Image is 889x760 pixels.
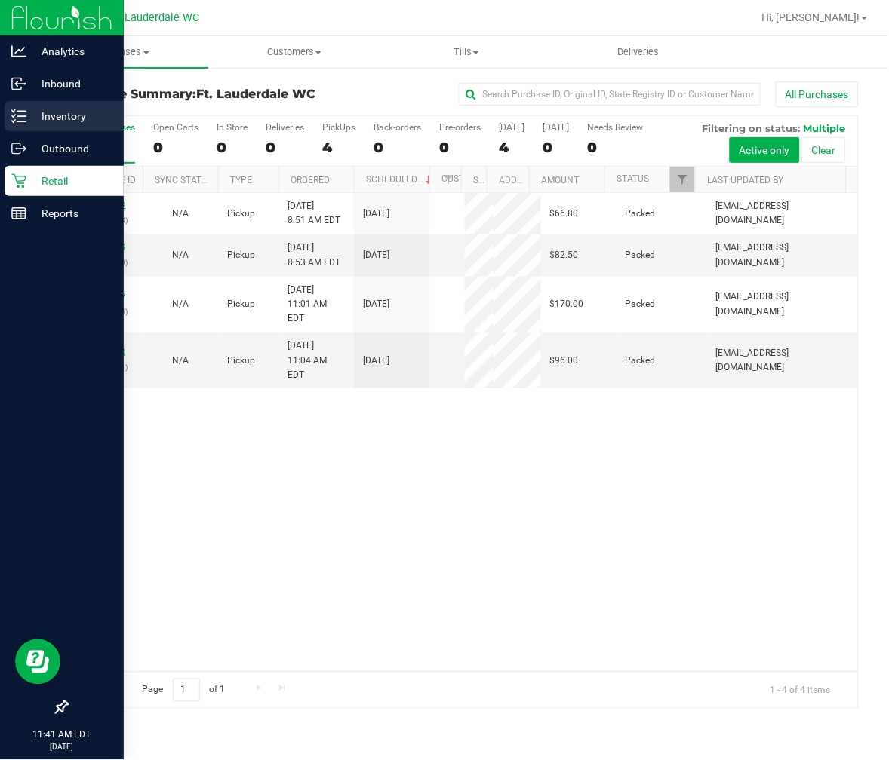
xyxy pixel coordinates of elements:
span: Not Applicable [172,250,189,260]
div: Deliveries [266,122,304,133]
span: Deliveries [598,45,680,59]
span: Filtering on status: [703,122,801,134]
span: [DATE] [363,248,389,262]
div: [DATE] [499,122,525,133]
div: In Store [217,122,248,133]
span: [DATE] 8:51 AM EDT [288,199,340,228]
span: Multiple [804,122,846,134]
a: Status [617,173,649,184]
a: Sync Status [155,175,213,185]
span: Tills [381,45,552,59]
a: Scheduled [366,174,435,185]
inline-svg: Reports [11,206,26,221]
div: PickUps [322,122,355,133]
div: Back-orders [374,122,421,133]
span: [DATE] [363,207,389,221]
button: N/A [172,297,189,311]
span: Not Applicable [172,208,189,219]
span: $96.00 [550,354,579,368]
span: Customers [209,45,380,59]
span: $82.50 [550,248,579,262]
a: Customers [208,36,380,68]
inline-svg: Inventory [11,109,26,124]
input: 1 [173,679,200,702]
p: Retail [26,172,117,190]
p: Inventory [26,107,117,125]
div: 0 [217,139,248,156]
span: Ft. Lauderdale WC [196,87,315,101]
inline-svg: Retail [11,173,26,188]
p: [DATE] [7,742,117,753]
span: [EMAIL_ADDRESS][DOMAIN_NAME] [716,346,849,375]
span: Pickup [227,354,255,368]
span: 1 - 4 of 4 items [758,679,843,701]
span: Hi, [PERSON_NAME]! [762,11,860,23]
span: [EMAIL_ADDRESS][DOMAIN_NAME] [716,290,849,318]
div: Needs Review [588,122,644,133]
span: Pickup [227,248,255,262]
inline-svg: Analytics [11,44,26,59]
span: Page of 1 [129,679,238,702]
span: [DATE] 11:04 AM EDT [288,339,345,382]
a: Type [230,175,252,185]
span: $66.80 [550,207,579,221]
a: Filter [670,167,695,192]
div: 0 [153,139,198,156]
p: Inbound [26,75,117,93]
span: [EMAIL_ADDRESS][DOMAIN_NAME] [716,199,849,228]
span: Packed [626,354,656,368]
span: Ft. Lauderdale WC [109,11,199,24]
div: 4 [322,139,355,156]
a: State Registry ID [474,175,553,185]
div: 0 [374,139,421,156]
span: Not Applicable [172,355,189,366]
span: Pickup [227,207,255,221]
span: Packed [626,297,656,311]
p: Reports [26,204,117,222]
span: [DATE] [363,354,389,368]
a: Amount [541,175,579,185]
inline-svg: Inbound [11,76,26,91]
span: [DATE] 8:53 AM EDT [288,241,340,269]
p: Outbound [26,139,117,158]
div: [DATE] [543,122,570,133]
a: Ordered [291,175,330,185]
input: Search Purchase ID, Original ID, State Registry ID or Customer Name... [459,83,761,106]
iframe: Resource center [15,639,60,685]
inline-svg: Outbound [11,141,26,156]
button: N/A [172,354,189,368]
span: Packed [626,207,656,221]
p: 11:41 AM EDT [7,728,117,742]
span: $170.00 [550,297,584,311]
span: Packed [626,248,656,262]
button: N/A [172,248,189,262]
a: Tills [380,36,552,68]
span: [DATE] 11:01 AM EDT [288,283,345,326]
a: Filter [436,167,461,192]
p: Analytics [26,42,117,60]
div: 0 [588,139,644,156]
button: Active only [730,137,800,163]
span: Pickup [227,297,255,311]
div: 0 [439,139,481,156]
h3: Purchase Summary: [66,87,331,101]
div: Open Carts [153,122,198,133]
div: 0 [543,139,570,156]
button: Clear [802,137,846,163]
span: Not Applicable [172,299,189,309]
div: Pre-orders [439,122,481,133]
a: Last Updated By [707,175,783,185]
button: N/A [172,207,189,221]
div: 4 [499,139,525,156]
th: Address [487,167,529,193]
a: Deliveries [552,36,724,68]
span: [EMAIL_ADDRESS][DOMAIN_NAME] [716,241,849,269]
span: [DATE] [363,297,389,311]
div: 0 [266,139,304,156]
button: All Purchases [776,81,859,107]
